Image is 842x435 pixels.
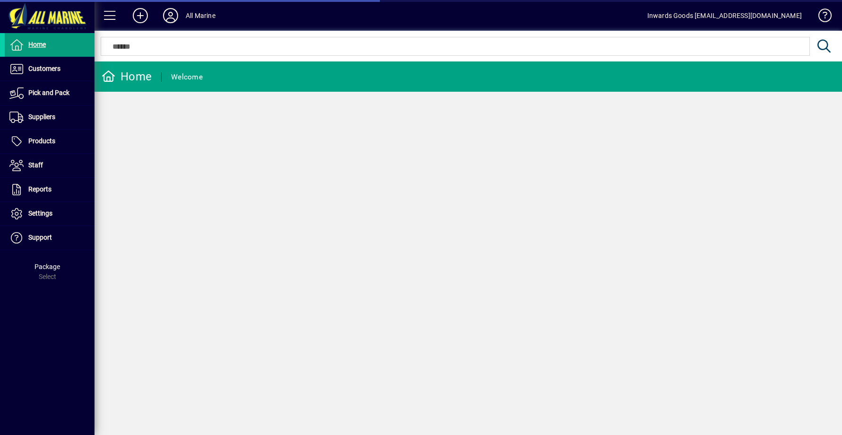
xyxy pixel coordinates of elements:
[5,57,95,81] a: Customers
[28,113,55,121] span: Suppliers
[5,81,95,105] a: Pick and Pack
[5,178,95,201] a: Reports
[5,226,95,250] a: Support
[811,2,830,33] a: Knowledge Base
[5,105,95,129] a: Suppliers
[28,234,52,241] span: Support
[28,41,46,48] span: Home
[28,137,55,145] span: Products
[171,70,203,85] div: Welcome
[28,185,52,193] span: Reports
[34,263,60,270] span: Package
[186,8,215,23] div: All Marine
[5,154,95,177] a: Staff
[647,8,802,23] div: Inwards Goods [EMAIL_ADDRESS][DOMAIN_NAME]
[102,69,152,84] div: Home
[155,7,186,24] button: Profile
[28,89,69,96] span: Pick and Pack
[125,7,155,24] button: Add
[28,161,43,169] span: Staff
[28,209,52,217] span: Settings
[5,130,95,153] a: Products
[5,202,95,226] a: Settings
[28,65,60,72] span: Customers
